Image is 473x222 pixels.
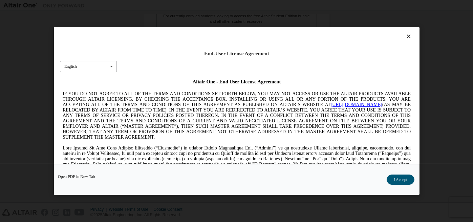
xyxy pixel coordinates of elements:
[60,50,413,57] div: End-User License Agreement
[64,64,77,68] div: English
[58,175,95,179] a: Open PDF in New Tab
[133,3,221,8] span: Altair One - End User License Agreement
[3,15,351,63] span: IF YOU DO NOT AGREE TO ALL OF THE TERMS AND CONDITIONS SET FORTH BELOW, YOU MAY NOT ACCESS OR USE...
[3,69,351,118] span: Lore Ipsumd Sit Ame Cons Adipisc Elitseddo (“Eiusmodte”) in utlabor Etdolo Magnaaliqua Eni. (“Adm...
[386,175,414,185] button: I Accept
[271,26,322,31] a: [URL][DOMAIN_NAME]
